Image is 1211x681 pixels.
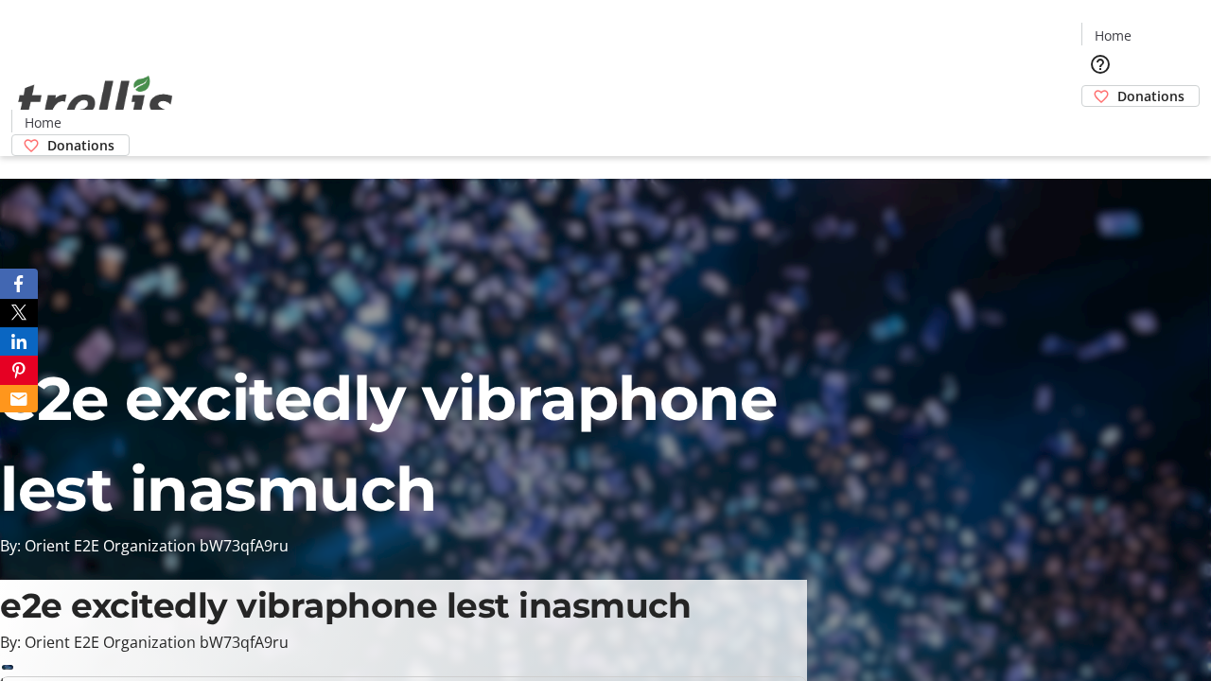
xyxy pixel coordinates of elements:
[12,113,73,132] a: Home
[25,113,61,132] span: Home
[47,135,114,155] span: Donations
[1117,86,1185,106] span: Donations
[1081,107,1119,145] button: Cart
[1081,45,1119,83] button: Help
[11,134,130,156] a: Donations
[1095,26,1132,45] span: Home
[1082,26,1143,45] a: Home
[1081,85,1200,107] a: Donations
[11,55,180,149] img: Orient E2E Organization bW73qfA9ru's Logo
